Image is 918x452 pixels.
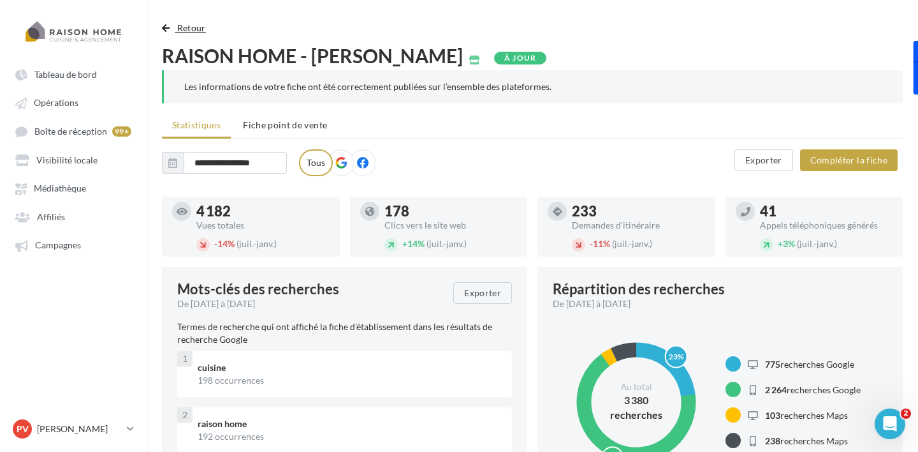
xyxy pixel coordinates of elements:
[760,221,893,230] div: Appels téléphoniques générés
[34,183,86,194] span: Médiathèque
[572,204,705,218] div: 233
[765,359,780,370] span: 775
[765,359,854,370] span: recherches Google
[237,238,277,249] span: (juil.-janv.)
[198,418,502,430] div: raison home
[8,176,139,199] a: Médiathèque
[765,410,780,421] span: 103
[184,80,882,93] div: Les informations de votre fiche ont été correctement publiées sur l’ensemble des plateformes.
[901,409,911,419] span: 2
[196,204,330,218] div: 4 182
[198,430,502,443] div: 192 occurrences
[553,282,725,296] div: Répartition des recherches
[177,298,443,310] div: De [DATE] à [DATE]
[214,238,217,249] span: -
[765,384,861,395] span: recherches Google
[162,20,211,36] button: Retour
[177,351,193,366] div: 1
[590,238,593,249] span: -
[453,282,512,304] button: Exporter
[590,238,610,249] span: 11%
[37,211,65,222] span: Affiliés
[34,69,97,80] span: Tableau de bord
[553,298,877,310] div: De [DATE] à [DATE]
[760,204,893,218] div: 41
[8,148,139,171] a: Visibilité locale
[765,384,787,395] span: 2 264
[384,221,518,230] div: Clics vers le site web
[800,149,898,171] button: Compléter la fiche
[402,238,407,249] span: +
[8,63,139,86] a: Tableau de bord
[765,435,848,446] span: recherches Maps
[765,435,780,446] span: 238
[734,149,793,171] button: Exporter
[243,119,327,130] span: Fiche point de vente
[20,33,31,43] img: website_grey.svg
[8,233,139,256] a: Campagnes
[875,409,905,439] iframe: Intercom live chat
[8,205,139,228] a: Affiliés
[112,126,131,137] div: 99+
[198,361,502,374] div: cuisine
[177,282,339,296] span: Mots-clés des recherches
[572,221,705,230] div: Demandes d'itinéraire
[196,221,330,230] div: Vues totales
[17,423,29,435] span: PV
[612,238,652,249] span: (juil.-janv.)
[52,74,62,84] img: tab_domain_overview_orange.svg
[20,20,31,31] img: logo_orange.svg
[145,74,155,84] img: tab_keywords_by_traffic_grey.svg
[797,238,837,249] span: (juil.-janv.)
[778,238,783,249] span: +
[34,98,78,109] span: Opérations
[177,407,193,423] div: 2
[177,22,206,33] span: Retour
[426,238,467,249] span: (juil.-janv.)
[198,374,502,387] div: 198 occurrences
[795,154,903,165] a: Compléter la fiche
[35,240,81,251] span: Campagnes
[10,417,136,441] a: PV [PERSON_NAME]
[159,75,195,84] div: Mots-clés
[778,238,795,249] span: 3%
[36,20,62,31] div: v 4.0.25
[34,126,107,137] span: Boîte de réception
[8,119,139,143] a: Boîte de réception 99+
[177,320,512,346] p: Termes de recherche qui ont affiché la fiche d'établissement dans les résultats de recherche Google
[8,91,139,114] a: Opérations
[494,52,546,64] div: À jour
[33,33,144,43] div: Domaine: [DOMAIN_NAME]
[162,46,463,65] span: RAISON HOME - [PERSON_NAME]
[36,154,98,165] span: Visibilité locale
[402,238,425,249] span: 14%
[765,410,848,421] span: recherches Maps
[37,423,122,435] p: [PERSON_NAME]
[214,238,235,249] span: 14%
[384,204,518,218] div: 178
[299,149,333,176] label: Tous
[66,75,98,84] div: Domaine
